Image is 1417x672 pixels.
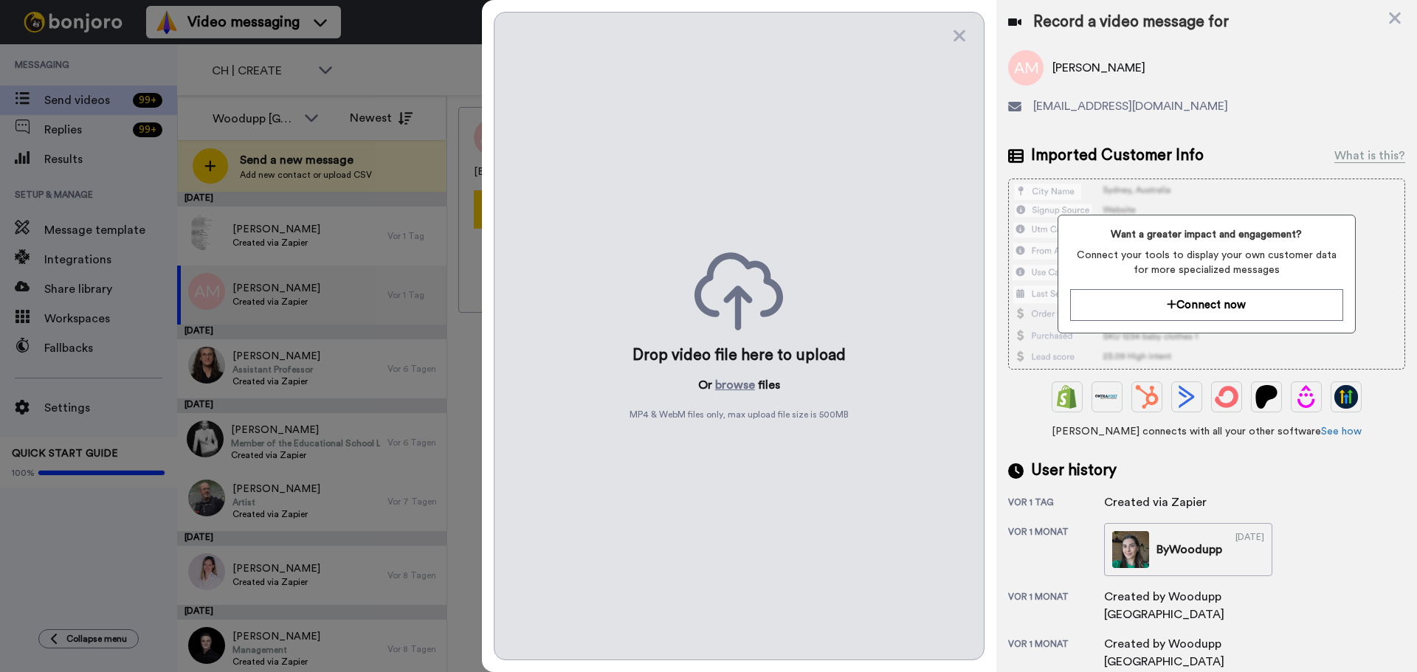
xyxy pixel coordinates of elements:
a: ByWoodupp[DATE] [1104,523,1272,576]
div: vor 1 Monat [1008,591,1104,623]
button: browse [715,376,755,394]
div: Created by Woodupp [GEOGRAPHIC_DATA] [1104,635,1340,671]
div: What is this? [1334,147,1405,164]
div: [DATE] [1235,531,1264,568]
span: [EMAIL_ADDRESS][DOMAIN_NAME] [1033,97,1228,115]
img: Drip [1294,385,1318,409]
div: Drop video file here to upload [632,345,846,366]
p: Or files [698,376,780,394]
div: Created by Woodupp [GEOGRAPHIC_DATA] [1104,588,1340,623]
img: Hubspot [1135,385,1159,409]
img: GoHighLevel [1334,385,1358,409]
img: ActiveCampaign [1175,385,1199,409]
span: [PERSON_NAME] connects with all your other software [1008,424,1405,439]
a: See how [1321,426,1362,437]
div: By Woodupp [1156,541,1222,558]
img: Ontraport [1095,385,1119,409]
div: vor 1 Monat [1008,638,1104,671]
span: Imported Customer Info [1031,145,1204,167]
img: Patreon [1255,385,1278,409]
img: b4048d13-5805-4ead-bdc0-c60061ec7f9f-thumb.jpg [1112,531,1149,568]
span: Want a greater impact and engagement? [1070,227,1342,242]
span: User history [1031,460,1117,482]
img: ConvertKit [1215,385,1238,409]
button: Connect now [1070,289,1342,321]
span: MP4 & WebM files only, max upload file size is 500 MB [630,409,849,420]
div: vor 1 Tag [1008,496,1104,511]
div: vor 1 Monat [1008,526,1104,576]
img: Shopify [1055,385,1079,409]
div: Created via Zapier [1104,493,1207,511]
span: Connect your tools to display your own customer data for more specialized messages [1070,248,1342,277]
